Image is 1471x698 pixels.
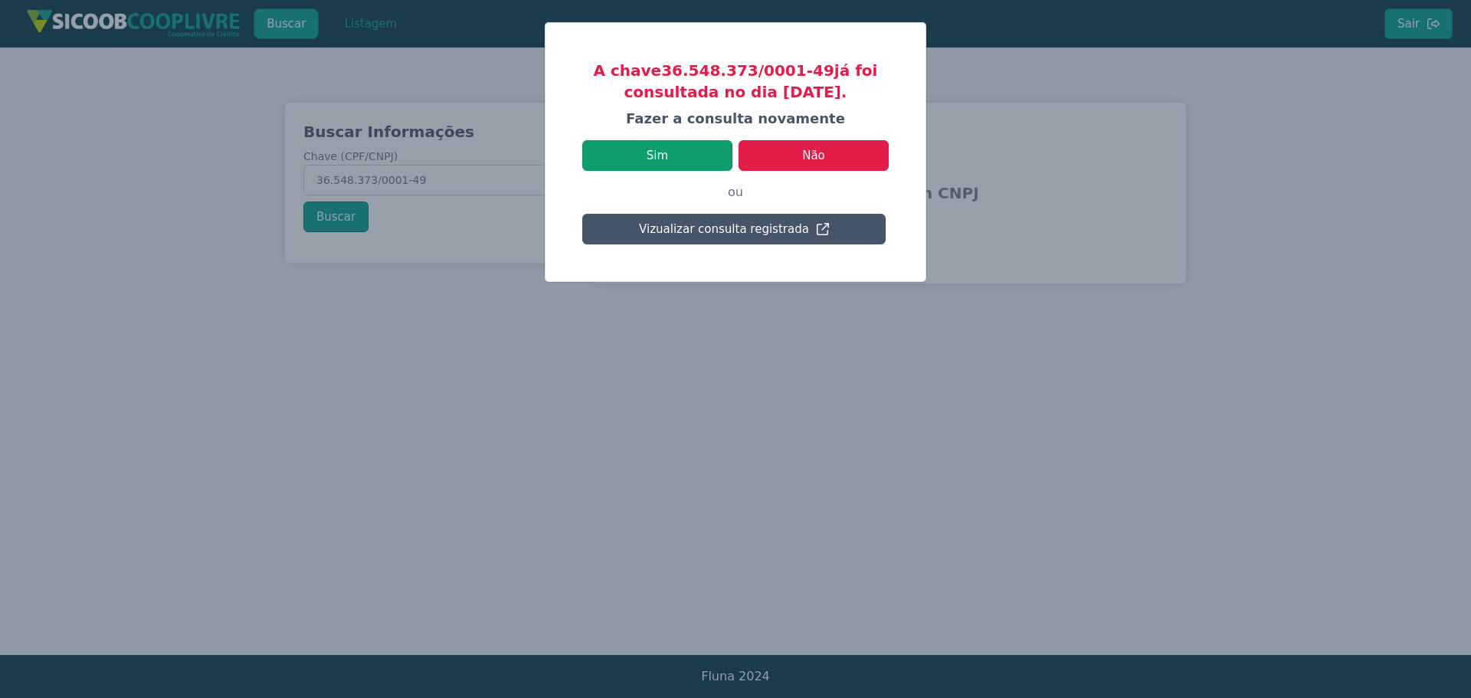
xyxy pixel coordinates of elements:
[582,171,889,214] p: ou
[582,60,889,103] h3: A chave 36.548.373/0001-49 já foi consultada no dia [DATE].
[739,140,889,171] button: Não
[582,109,889,128] h4: Fazer a consulta novamente
[582,214,886,244] button: Vizualizar consulta registrada
[582,140,732,171] button: Sim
